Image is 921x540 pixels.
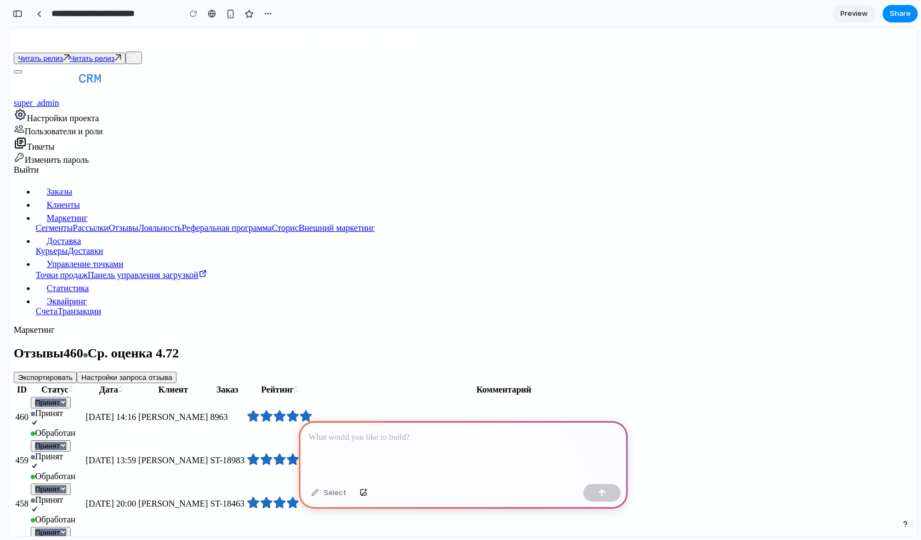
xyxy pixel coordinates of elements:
button: Принят [21,369,61,380]
span: Экспортировать [9,345,63,354]
a: Счета [26,278,48,288]
a: Доставки [59,218,94,228]
td: ST-18983 [200,412,236,454]
span: 460 [54,318,169,332]
div: Статус [21,357,74,367]
td: [DATE] 13:59 [76,412,127,454]
span: Управление точками [37,231,114,241]
span: Принят [26,467,54,476]
span: Принят [26,380,54,390]
td: 8963 [200,368,236,411]
a: Эквайринг [26,269,77,278]
div: Дата [76,357,127,367]
td: [DATE] 20:00 [76,455,127,497]
div: Тикеты [4,109,895,124]
button: Настройки запроса отзыва [67,344,167,355]
div: Настройки проекта [4,80,895,95]
span: Настройки запроса отзыва [72,345,163,354]
button: Читать релизЧитать релиз [4,25,116,36]
a: Отзывы [99,195,129,204]
a: Release bannerRelease banner [4,14,420,23]
a: Панель управления загрузкой [78,242,198,252]
div: super_admin [4,70,895,80]
button: Принят [21,499,61,510]
button: Принят [21,412,61,424]
a: Транзакции [48,278,92,288]
a: Preview [832,5,876,22]
div: Комментарий [305,357,684,367]
span: Клиенты [37,172,71,181]
h2: Отзывы [4,318,895,333]
button: Принят [21,456,61,467]
a: Лояльность [129,195,172,204]
td: 460 [5,368,20,411]
div: Пользователи и роли [4,95,895,109]
a: Заказы [26,159,63,168]
span: Маркетинг [37,185,78,195]
span: Принят [26,424,54,433]
img: Release banner [179,4,420,21]
span: Доставка [37,208,72,218]
button: Экспортировать [4,344,67,355]
a: Рассылки [64,195,99,204]
a: Читать релиз [9,26,60,35]
span: Принят [26,371,57,379]
a: Сторис [263,195,289,204]
span: Обработан [26,444,66,453]
span: Заказы [37,159,63,168]
button: Share [883,5,918,22]
td: kk [305,455,684,497]
span: Принят [26,457,57,465]
td: ST-18463 [200,455,236,497]
a: Реферальная программа [172,195,262,204]
div: Изменить пароль [4,124,895,137]
a: Читать релиз [60,26,112,35]
a: Статистика [26,255,79,265]
span: Preview [840,8,868,19]
span: Обработан [26,487,66,496]
div: ID [6,357,19,367]
a: Курьеры [26,218,59,228]
div: Клиент [129,357,198,367]
td: [PERSON_NAME] [128,455,199,497]
span: Обработан [26,400,66,410]
span: Ср. оценка 4.72 [74,318,169,332]
div: Заказ [201,357,235,367]
td: 459 [5,412,20,454]
td: 458 [5,455,20,497]
a: Клиенты [26,172,71,181]
a: Доставка [26,208,72,218]
div: Рейтинг [237,357,303,367]
td: [PERSON_NAME] [128,368,199,411]
span: Принят [26,501,57,509]
span: Принят [26,414,57,422]
span: Эквайринг [37,269,77,278]
div: Маркетинг [4,297,895,307]
a: Управление точками [26,231,114,241]
a: Внешний маркетинг [289,195,366,204]
td: [PERSON_NAME] [128,412,199,454]
div: Выйти [4,137,895,147]
a: Точки продаж [26,242,78,252]
img: Release banner [4,5,179,21]
span: Share [890,8,911,19]
a: Маркетинг [26,185,78,195]
td: [DATE] 14:16 [76,368,127,411]
a: Сегменты [26,195,64,204]
span: Статистика [37,255,79,265]
a: super_admin [4,60,895,80]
